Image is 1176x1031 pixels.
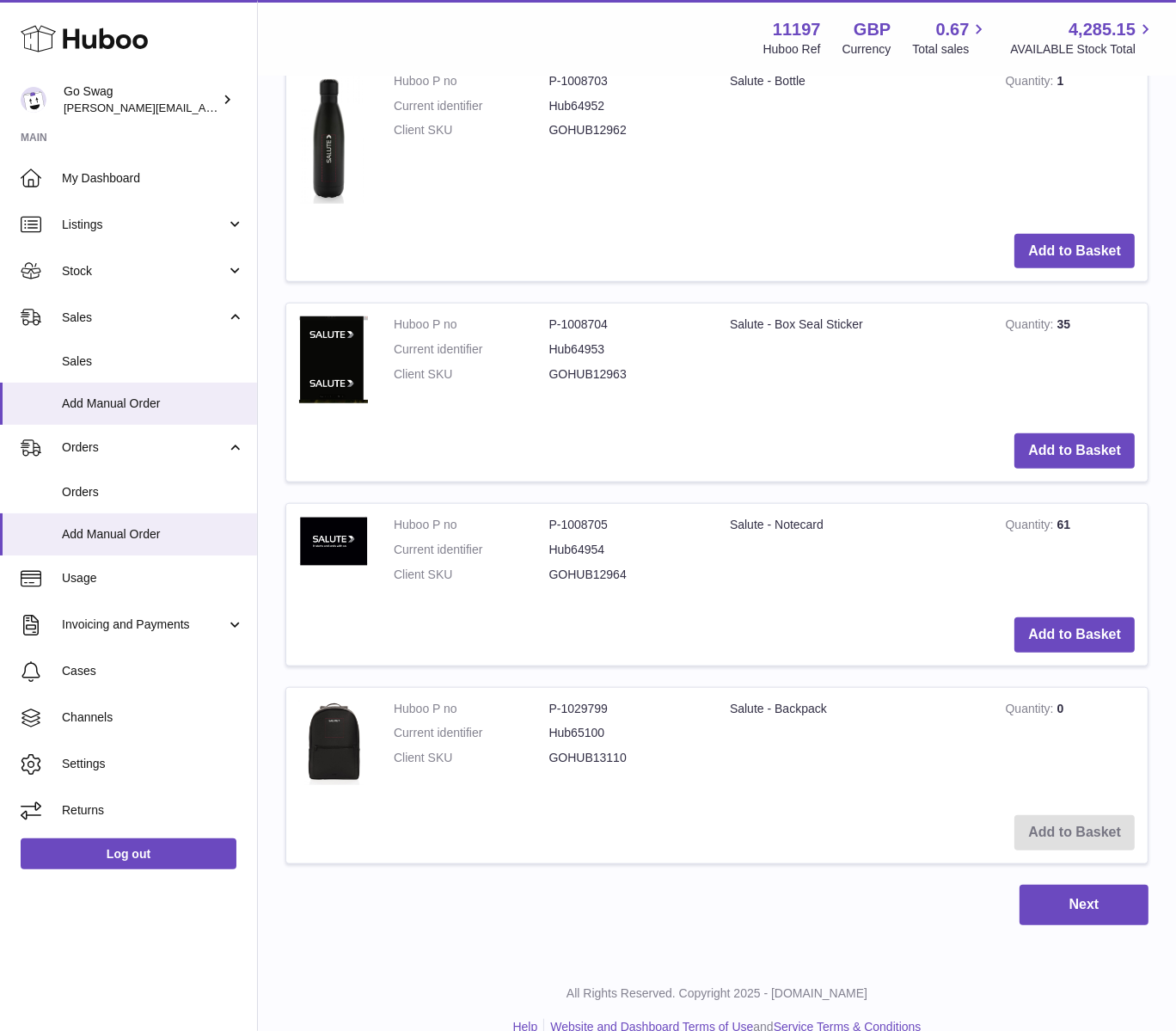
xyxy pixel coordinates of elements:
strong: 11197 [773,18,821,41]
span: Sales [62,310,226,326]
dd: P-1008703 [549,73,705,89]
strong: GBP [854,18,891,41]
button: Add to Basket [1014,617,1135,653]
strong: Quantity [1006,518,1057,536]
img: leigh@goswag.com [21,87,46,113]
dd: P-1029799 [549,701,705,717]
span: Total sales [912,41,989,58]
dd: Hub64954 [549,542,705,558]
td: Salute - Backpack [717,688,993,803]
td: Salute - Bottle [717,60,993,221]
strong: Quantity [1006,702,1057,720]
td: 1 [993,60,1148,221]
dd: GOHUB12962 [549,122,705,138]
button: Add to Basket [1014,433,1135,469]
span: 0.67 [936,18,970,41]
dd: Hub65100 [549,725,705,741]
span: Cases [62,663,244,679]
div: Huboo Ref [763,41,821,58]
dt: Huboo P no [394,316,549,333]
span: Orders [62,439,226,456]
dt: Current identifier [394,542,549,558]
td: 0 [993,688,1148,803]
a: Log out [21,838,236,869]
button: Next [1020,885,1148,925]
td: Salute - Notecard [717,504,993,604]
dt: Current identifier [394,98,549,114]
dt: Current identifier [394,341,549,358]
td: 35 [993,304,1148,420]
span: 4,285.15 [1069,18,1136,41]
dt: Huboo P no [394,701,549,717]
span: Add Manual Order [62,526,244,543]
dd: P-1008705 [549,517,705,533]
dt: Client SKU [394,567,549,583]
strong: Quantity [1006,74,1057,92]
dt: Client SKU [394,122,549,138]
span: Listings [62,217,226,233]
button: Add to Basket [1014,234,1135,269]
span: Returns [62,802,244,819]
span: Usage [62,570,244,586]
strong: Quantity [1006,317,1057,335]
img: Salute - Notecard [299,517,368,566]
dd: GOHUB13110 [549,750,705,766]
img: Salute - Bottle [299,73,368,204]
td: Salute - Box Seal Sticker [717,304,993,420]
img: Salute - Backpack [299,701,368,786]
p: All Rights Reserved. Copyright 2025 - [DOMAIN_NAME] [272,985,1162,1002]
dt: Huboo P no [394,73,549,89]
dt: Client SKU [394,366,549,383]
dd: GOHUB12964 [549,567,705,583]
span: Settings [62,756,244,772]
span: Invoicing and Payments [62,617,226,633]
dt: Current identifier [394,725,549,741]
span: Orders [62,484,244,500]
dd: Hub64953 [549,341,705,358]
span: Channels [62,709,244,726]
span: AVAILABLE Stock Total [1010,41,1155,58]
a: 0.67 Total sales [912,18,989,58]
td: 61 [993,504,1148,604]
dd: P-1008704 [549,316,705,333]
div: Currency [842,41,891,58]
span: Stock [62,263,226,279]
dd: GOHUB12963 [549,366,705,383]
dt: Client SKU [394,750,549,766]
span: Sales [62,353,244,370]
span: My Dashboard [62,170,244,187]
span: [PERSON_NAME][EMAIL_ADDRESS][DOMAIN_NAME] [64,101,345,114]
div: Go Swag [64,83,218,116]
img: Salute - Box Seal Sticker [299,316,368,403]
a: 4,285.15 AVAILABLE Stock Total [1010,18,1155,58]
dt: Huboo P no [394,517,549,533]
dd: Hub64952 [549,98,705,114]
span: Add Manual Order [62,396,244,412]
